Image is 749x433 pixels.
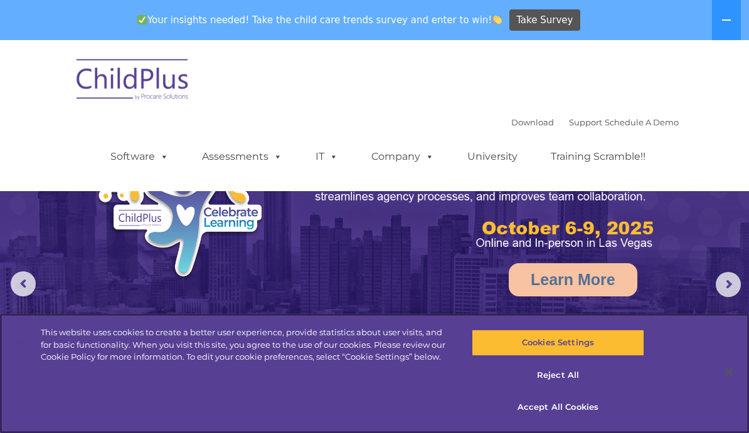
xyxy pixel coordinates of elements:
a: Company [359,144,447,169]
a: IT [303,144,351,169]
button: Reject All [472,362,644,389]
a: Support [569,117,602,127]
a: Take Survey [509,9,580,31]
span: Take Survey [516,9,573,31]
img: 👏 [492,15,502,24]
button: Close [715,358,743,386]
font: | [511,117,679,127]
a: University [455,144,530,169]
div: This website uses cookies to create a better user experience, provide statistics about user visit... [41,326,449,363]
img: ✅ [137,15,147,24]
a: Learn More [509,263,637,296]
a: Schedule A Demo [605,117,679,127]
button: Accept All Cookies [472,394,644,420]
span: Your insights needed! Take the child care trends survey and enter to win! [132,8,507,33]
a: Training Scramble!! [538,144,658,169]
a: Download [511,117,554,127]
button: Cookies Settings [472,330,644,356]
img: ChildPlus by Procare Solutions [70,50,196,113]
a: Software [98,144,181,169]
a: Assessments [189,144,295,169]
